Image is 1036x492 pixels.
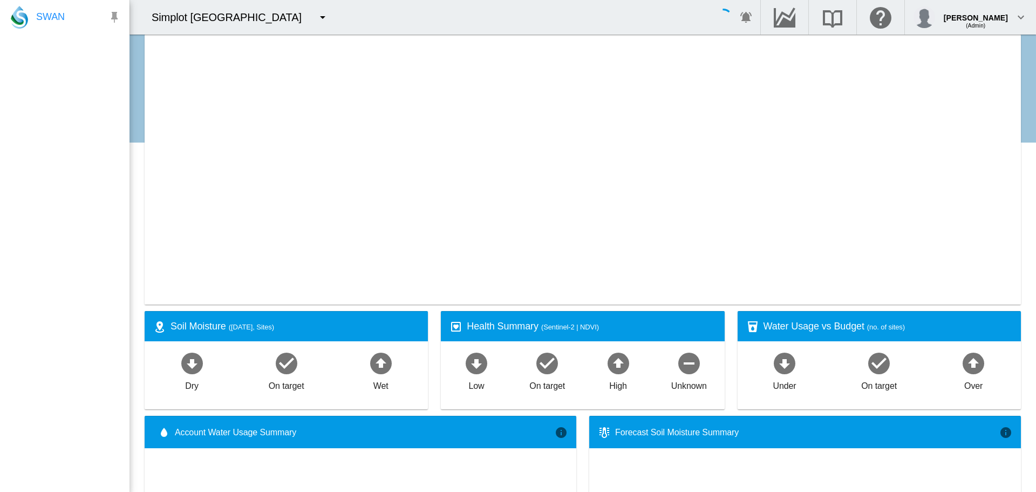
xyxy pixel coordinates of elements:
[966,23,985,29] span: (Admin)
[464,350,489,376] md-icon: icon-arrow-down-bold-circle
[772,350,798,376] md-icon: icon-arrow-down-bold-circle
[529,376,565,392] div: On target
[746,320,759,333] md-icon: icon-cup-water
[153,320,166,333] md-icon: icon-map-marker-radius
[468,376,484,392] div: Low
[960,350,986,376] md-icon: icon-arrow-up-bold-circle
[944,8,1008,19] div: [PERSON_NAME]
[676,350,702,376] md-icon: icon-minus-circle
[615,427,999,439] div: Forecast Soil Moisture Summary
[861,376,897,392] div: On target
[269,376,304,392] div: On target
[964,376,983,392] div: Over
[534,350,560,376] md-icon: icon-checkbox-marked-circle
[541,323,599,331] span: (Sentinel-2 | NDVI)
[772,11,798,24] md-icon: Go to the Data Hub
[449,320,462,333] md-icon: icon-heart-box-outline
[185,376,199,392] div: Dry
[671,376,707,392] div: Unknown
[175,427,555,439] span: Account Water Usage Summary
[108,11,121,24] md-icon: icon-pin
[1014,11,1027,24] md-icon: icon-chevron-down
[152,10,311,25] div: Simplot [GEOGRAPHIC_DATA]
[999,426,1012,439] md-icon: icon-information
[609,376,627,392] div: High
[11,6,28,29] img: SWAN-Landscape-Logo-Colour-drop.png
[868,11,894,24] md-icon: Click here for help
[179,350,205,376] md-icon: icon-arrow-down-bold-circle
[368,350,394,376] md-icon: icon-arrow-up-bold-circle
[171,320,419,333] div: Soil Moisture
[316,11,329,24] md-icon: icon-menu-down
[229,323,274,331] span: ([DATE], Sites)
[867,323,905,331] span: (no. of sites)
[773,376,796,392] div: Under
[598,426,611,439] md-icon: icon-thermometer-lines
[740,11,753,24] md-icon: icon-bell-ring
[158,426,171,439] md-icon: icon-water
[36,10,65,24] span: SWAN
[914,6,935,28] img: profile.jpg
[555,426,568,439] md-icon: icon-information
[735,6,757,28] button: icon-bell-ring
[467,320,715,333] div: Health Summary
[764,320,1012,333] div: Water Usage vs Budget
[866,350,892,376] md-icon: icon-checkbox-marked-circle
[312,6,333,28] button: icon-menu-down
[605,350,631,376] md-icon: icon-arrow-up-bold-circle
[274,350,299,376] md-icon: icon-checkbox-marked-circle
[820,11,846,24] md-icon: Search the knowledge base
[373,376,388,392] div: Wet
